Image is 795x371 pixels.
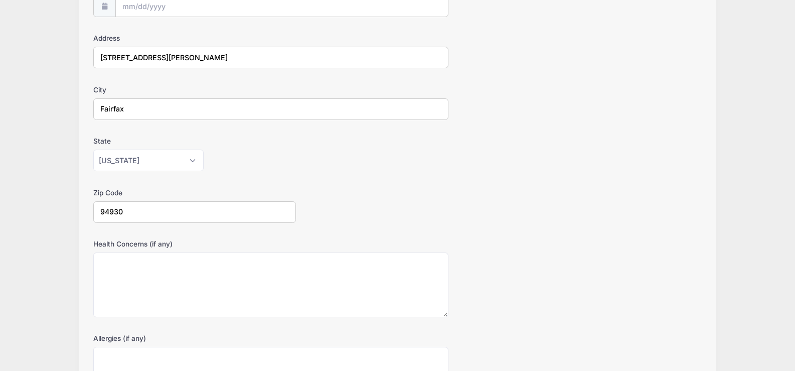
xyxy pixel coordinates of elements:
input: xxxxx [93,201,296,223]
label: Health Concerns (if any) [93,239,296,249]
label: Zip Code [93,188,296,198]
label: Allergies (if any) [93,333,296,343]
label: Address [93,33,296,43]
label: State [93,136,296,146]
label: City [93,85,296,95]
